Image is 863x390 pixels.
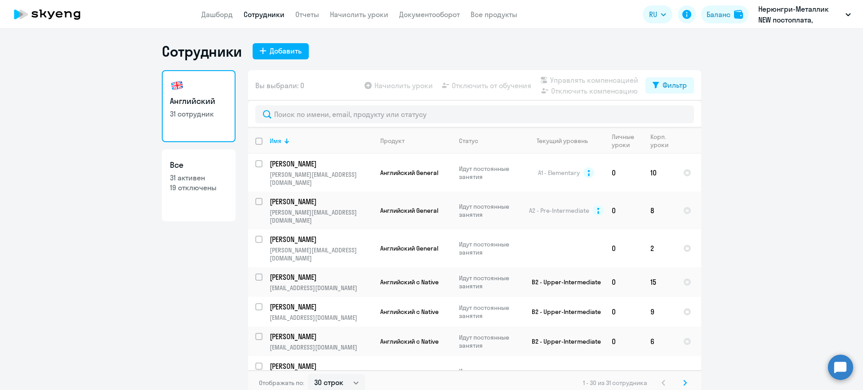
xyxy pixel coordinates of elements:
button: RU [643,5,672,23]
a: [PERSON_NAME] [270,272,373,282]
div: Текущий уровень [528,137,604,145]
a: Все31 активен19 отключены [162,149,236,221]
td: B2 - Upper-Intermediate [521,267,605,297]
td: 2 [643,229,676,267]
div: Баланс [707,9,730,20]
div: Корп. уроки [650,133,676,149]
td: B2 - Upper-Intermediate [521,297,605,327]
a: [PERSON_NAME] [270,302,373,312]
a: Начислить уроки [330,10,388,19]
p: [PERSON_NAME][EMAIL_ADDRESS][DOMAIN_NAME] [270,208,373,224]
p: [PERSON_NAME] [270,332,371,341]
p: [PERSON_NAME] [270,234,371,244]
td: 15 [643,267,676,297]
img: balance [734,10,743,19]
p: Нерюнгри-Металлик NEW постоплата, НОРДГОЛД МЕНЕДЖМЕНТ, ООО [758,4,842,25]
img: english [170,78,184,93]
p: [PERSON_NAME][EMAIL_ADDRESS][DOMAIN_NAME] [270,170,373,187]
span: A1 - Elementary [538,169,580,177]
input: Поиск по имени, email, продукту или статусу [255,105,694,123]
p: [EMAIL_ADDRESS][DOMAIN_NAME] [270,314,373,322]
td: 9 [643,297,676,327]
div: Фильтр [663,80,687,90]
a: Документооборот [399,10,460,19]
td: 0 [605,229,643,267]
span: Английский с Native [380,278,439,286]
div: Продукт [380,137,405,145]
a: Все продукты [471,10,517,19]
h3: Все [170,159,227,171]
a: Английский31 сотрудник [162,70,236,142]
a: Сотрудники [244,10,285,19]
p: [EMAIL_ADDRESS][DOMAIN_NAME] [270,284,373,292]
button: Нерюнгри-Металлик NEW постоплата, НОРДГОЛД МЕНЕДЖМЕНТ, ООО [754,4,855,25]
p: 31 сотрудник [170,109,227,119]
span: 1 - 30 из 31 сотрудника [583,379,647,387]
p: [EMAIL_ADDRESS][DOMAIN_NAME] [270,343,373,351]
span: A2 - Pre-Intermediate [529,206,589,215]
span: Английский General [380,206,438,215]
p: Идут постоянные занятия [459,165,520,181]
p: [PERSON_NAME] [270,361,371,371]
button: Добавить [253,43,309,59]
p: Идут постоянные занятия [459,240,520,256]
a: Дашборд [201,10,233,19]
button: Балансbalance [701,5,748,23]
span: Английский с Native [380,308,439,316]
a: [PERSON_NAME] [270,197,373,206]
p: Идут постоянные занятия [459,274,520,290]
p: Идут постоянные занятия [459,202,520,219]
td: 0 [605,267,643,297]
p: [PERSON_NAME] [270,302,371,312]
td: B2 - Upper-Intermediate [521,327,605,356]
span: RU [649,9,657,20]
span: Английский General [380,169,438,177]
p: Идут постоянные занятия [459,333,520,350]
span: Вы выбрали: 0 [255,80,304,91]
p: [PERSON_NAME] [270,159,371,169]
p: Идут постоянные занятия [459,367,520,383]
div: Личные уроки [612,133,643,149]
a: [PERSON_NAME] [270,361,373,371]
p: 19 отключены [170,183,227,193]
button: Фильтр [645,77,694,94]
span: Английский с Native [380,337,439,345]
div: Статус [459,137,478,145]
div: Имя [270,137,281,145]
p: [PERSON_NAME] [270,272,371,282]
td: 0 [605,192,643,229]
div: Добавить [270,45,302,56]
a: [PERSON_NAME] [270,234,373,244]
td: 10 [643,154,676,192]
h3: Английский [170,95,227,107]
span: Отображать по: [259,379,304,387]
a: [PERSON_NAME] [270,159,373,169]
td: 0 [605,297,643,327]
a: Отчеты [295,10,319,19]
span: Английский General [380,244,438,252]
td: 6 [643,327,676,356]
td: 0 [605,154,643,192]
p: [PERSON_NAME][EMAIL_ADDRESS][DOMAIN_NAME] [270,246,373,262]
p: 31 активен [170,173,227,183]
h1: Сотрудники [162,42,242,60]
a: [PERSON_NAME] [270,332,373,341]
td: 8 [643,192,676,229]
p: [PERSON_NAME] [270,197,371,206]
p: Идут постоянные занятия [459,304,520,320]
td: 0 [605,327,643,356]
div: Текущий уровень [537,137,588,145]
div: Имя [270,137,373,145]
